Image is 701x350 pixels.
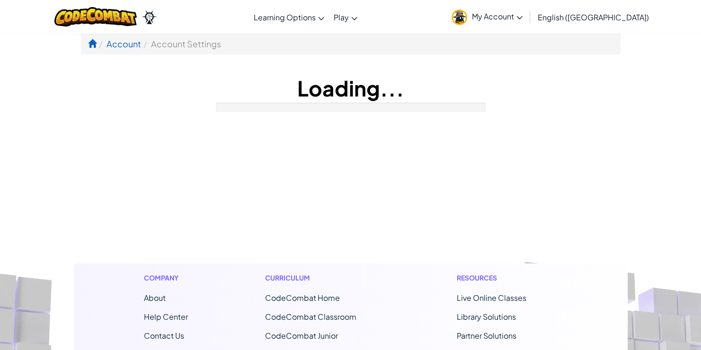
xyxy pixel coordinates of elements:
[265,312,356,322] a: CodeCombat Classroom
[144,273,188,283] h1: Company
[452,9,467,25] img: avatar
[265,293,340,303] span: CodeCombat Home
[144,293,166,303] a: About
[457,273,558,283] h1: Resources
[265,331,338,341] a: CodeCombat Junior
[447,2,527,32] a: My Account
[538,12,649,22] span: English ([GEOGRAPHIC_DATA])
[254,12,316,22] span: Learning Options
[334,12,349,22] span: Play
[142,10,157,24] img: Ozaria
[106,38,141,49] a: Account
[144,331,184,341] span: Contact Us
[457,331,516,341] a: Partner Solutions
[457,293,526,303] a: Live Online Classes
[472,11,523,21] span: My Account
[141,37,221,51] li: Account Settings
[533,4,654,30] a: English ([GEOGRAPHIC_DATA])
[457,312,516,322] a: Library Solutions
[265,273,380,283] h1: Curriculum
[329,4,362,30] a: Play
[54,7,137,26] img: CodeCombat logo
[144,312,188,322] a: Help Center
[249,4,329,30] a: Learning Options
[81,73,621,103] h1: Loading...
